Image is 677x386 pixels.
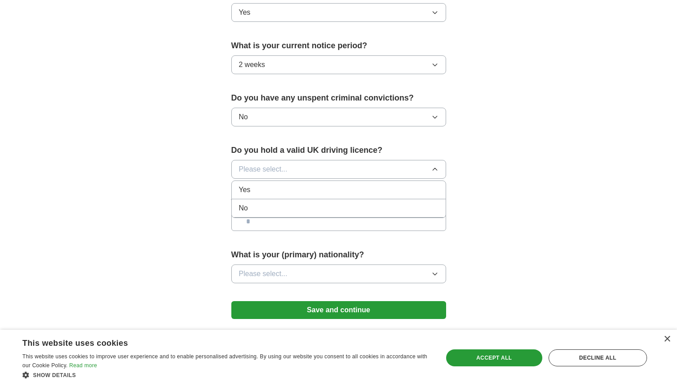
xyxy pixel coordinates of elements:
button: Please select... [231,160,446,179]
label: Do you hold a valid UK driving licence? [231,144,446,156]
span: No [239,203,248,214]
div: This website uses cookies [22,335,408,348]
button: Yes [231,3,446,22]
span: Please select... [239,269,288,279]
button: 2 weeks [231,55,446,74]
span: Yes [239,185,251,195]
span: Please select... [239,164,288,175]
span: This website uses cookies to improve user experience and to enable personalised advertising. By u... [22,353,427,369]
span: 2 weeks [239,59,265,70]
span: Show details [33,372,76,378]
button: Save and continue [231,301,446,319]
span: Yes [239,7,251,18]
div: Show details [22,370,430,379]
div: Decline all [549,349,647,366]
label: What is your current notice period? [231,40,446,52]
div: Close [664,336,670,343]
label: Do you have any unspent criminal convictions? [231,92,446,104]
div: Accept all [446,349,542,366]
button: No [231,108,446,126]
button: Please select... [231,264,446,283]
label: What is your (primary) nationality? [231,249,446,261]
span: No [239,112,248,122]
a: Read more, opens a new window [69,362,97,369]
